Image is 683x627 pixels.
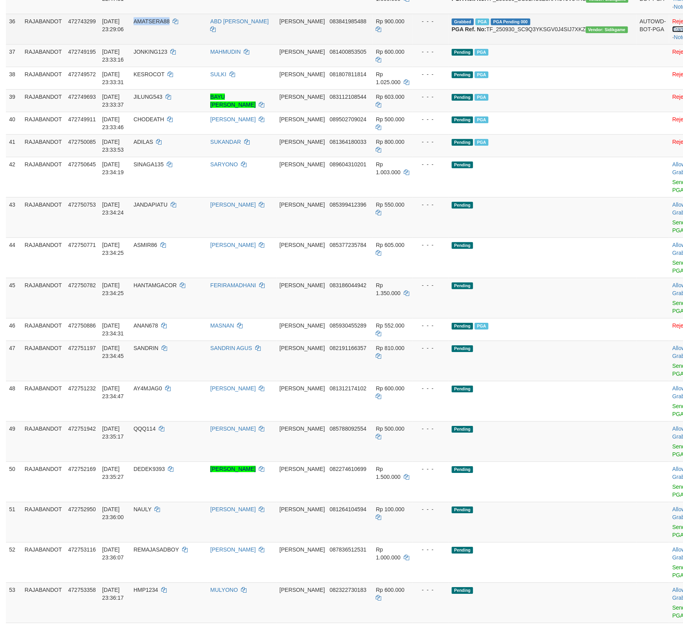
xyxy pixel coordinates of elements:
[329,71,366,77] span: Copy 081807811814 to clipboard
[279,71,325,77] span: [PERSON_NAME]
[210,71,226,77] a: SULKI
[329,94,366,100] span: Copy 083112108544 to clipboard
[68,426,96,432] span: 472751942
[21,381,65,421] td: RAJABANDOT
[134,94,162,100] span: JILUNG543
[376,466,400,480] span: Rp 1.500.000
[452,72,473,78] span: Pending
[452,426,473,433] span: Pending
[474,117,488,123] span: Marked by adkpebhi
[210,506,256,512] a: [PERSON_NAME]
[474,323,488,330] span: Marked by adkpebhi
[102,94,124,108] span: [DATE] 23:33:37
[134,385,162,392] span: AY4MJAG0
[329,282,366,288] span: Copy 083186044942 to clipboard
[452,345,473,352] span: Pending
[68,71,96,77] span: 472749572
[452,587,473,594] span: Pending
[21,14,65,44] td: RAJABANDOT
[376,161,400,175] span: Rp 1.003.000
[279,139,325,145] span: [PERSON_NAME]
[210,161,238,168] a: SARYONO
[474,72,488,78] span: Marked by adkpebhi
[102,49,124,63] span: [DATE] 23:33:16
[210,345,252,351] a: SANDRIN AGUS
[134,282,177,288] span: HANTAMGACOR
[210,466,256,472] a: [PERSON_NAME]
[415,281,445,289] div: - - -
[376,546,400,561] span: Rp 1.000.000
[415,586,445,594] div: - - -
[68,139,96,145] span: 472750085
[279,587,325,593] span: [PERSON_NAME]
[452,162,473,168] span: Pending
[329,18,366,24] span: Copy 083841985488 to clipboard
[21,318,65,341] td: RAJABANDOT
[102,385,124,399] span: [DATE] 23:34:47
[210,426,256,432] a: [PERSON_NAME]
[279,385,325,392] span: [PERSON_NAME]
[210,139,241,145] a: SUKANDAR
[6,381,21,421] td: 48
[102,139,124,153] span: [DATE] 23:33:53
[21,341,65,381] td: RAJABANDOT
[102,466,124,480] span: [DATE] 23:35:27
[415,322,445,330] div: - - -
[329,587,366,593] span: Copy 082322730183 to clipboard
[415,344,445,352] div: - - -
[329,322,366,329] span: Copy 085930455289 to clipboard
[491,19,530,25] span: PGA Pending
[210,116,256,122] a: [PERSON_NAME]
[134,116,164,122] span: CHODEATH
[415,201,445,209] div: - - -
[279,161,325,168] span: [PERSON_NAME]
[6,44,21,67] td: 37
[452,242,473,249] span: Pending
[376,71,400,85] span: Rp 1.025.000
[134,18,170,24] span: AMATSERA88
[102,201,124,216] span: [DATE] 23:34:24
[415,546,445,554] div: - - -
[376,345,404,351] span: Rp 810.000
[415,17,445,25] div: - - -
[415,160,445,168] div: - - -
[210,18,269,24] a: ABD [PERSON_NAME]
[6,237,21,278] td: 44
[329,546,366,553] span: Copy 087836512531 to clipboard
[102,71,124,85] span: [DATE] 23:33:31
[102,587,124,601] span: [DATE] 23:36:17
[21,157,65,197] td: RAJABANDOT
[68,161,96,168] span: 472750645
[415,138,445,146] div: - - -
[636,14,669,44] td: AUTOWD-BOT-PGA
[68,242,96,248] span: 472750771
[6,542,21,582] td: 52
[415,115,445,123] div: - - -
[102,18,124,32] span: [DATE] 23:29:06
[210,385,256,392] a: [PERSON_NAME]
[68,345,96,351] span: 472751197
[279,116,325,122] span: [PERSON_NAME]
[474,94,488,101] span: Marked by adkpebhi
[329,385,366,392] span: Copy 081312174102 to clipboard
[452,117,473,123] span: Pending
[68,94,96,100] span: 472749693
[329,466,366,472] span: Copy 082274610699 to clipboard
[134,139,153,145] span: ADILAS
[415,93,445,101] div: - - -
[68,282,96,288] span: 472750782
[6,14,21,44] td: 36
[279,282,325,288] span: [PERSON_NAME]
[210,94,256,108] a: BAYU [PERSON_NAME]
[376,385,404,392] span: Rp 600.000
[6,461,21,502] td: 50
[68,116,96,122] span: 472749911
[376,94,404,100] span: Rp 603.000
[329,242,366,248] span: Copy 085377235784 to clipboard
[329,426,366,432] span: Copy 085788092554 to clipboard
[279,322,325,329] span: [PERSON_NAME]
[279,18,325,24] span: [PERSON_NAME]
[210,49,241,55] a: MAHMUDIN
[376,201,404,208] span: Rp 550.000
[21,44,65,67] td: RAJABANDOT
